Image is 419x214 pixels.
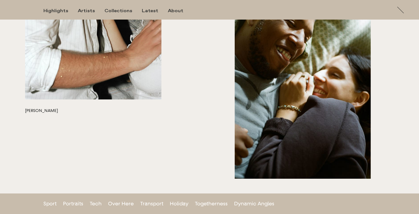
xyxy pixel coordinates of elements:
a: Sport [43,201,57,207]
div: Collections [105,8,132,14]
a: Transport [140,201,163,207]
button: Collections [105,8,142,14]
button: Latest [142,8,168,14]
a: Holiday [170,201,188,207]
a: Tech [90,201,102,207]
div: Highlights [43,8,68,14]
button: About [168,8,193,14]
a: Togetherness [195,201,228,207]
div: Artists [78,8,95,14]
a: Over Here [108,201,134,207]
button: Highlights [43,8,78,14]
button: Artists [78,8,105,14]
h3: [PERSON_NAME] [25,108,161,113]
a: Portraits [63,201,83,207]
div: Latest [142,8,158,14]
a: Dynamic Angles [234,201,274,207]
div: About [168,8,183,14]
